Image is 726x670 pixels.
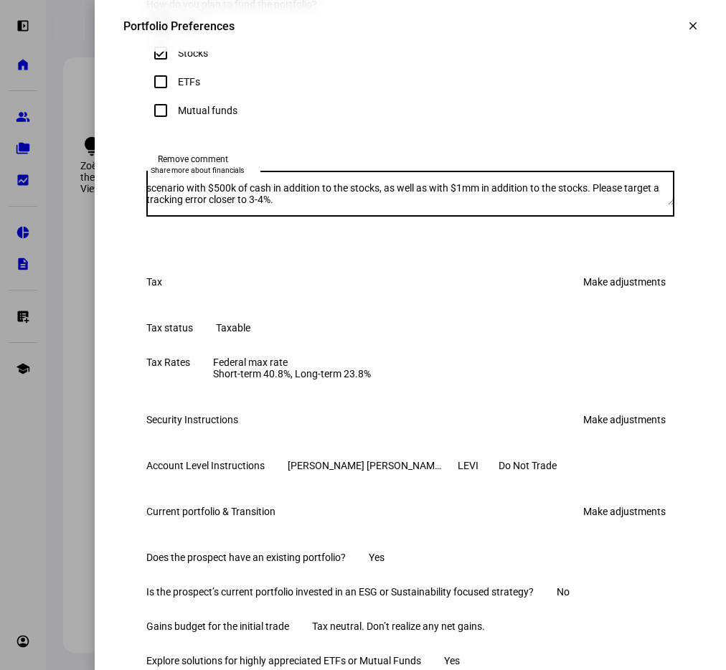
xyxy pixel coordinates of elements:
[146,322,193,334] div: Tax status
[158,148,228,171] span: Remove comment
[444,655,460,666] div: Yes
[369,552,385,563] div: Yes
[178,76,200,88] div: ETFs
[146,655,421,666] div: Explore solutions for highly appreciated ETFs or Mutual Funds
[178,47,208,59] div: Stocks
[499,460,583,471] div: Do Not Trade
[213,368,371,379] div: Short-term 40.8%, Long-term 23.8%
[288,460,443,471] div: [PERSON_NAME] [PERSON_NAME] & CO
[146,414,238,425] div: Security Instructions
[146,276,162,288] div: Tax
[687,19,699,32] mat-icon: clear
[575,408,674,431] a: Make adjustments
[151,166,245,174] mat-label: Share more about financials
[146,506,275,517] div: Current portfolio & Transition
[557,586,570,598] div: No
[216,322,250,334] div: Taxable
[146,148,240,171] button: Remove comment
[312,621,485,632] div: Tax neutral. Don’t realize any net gains.
[146,460,265,471] div: Account Level Instructions
[575,500,674,523] a: Make adjustments
[123,19,235,33] div: Portfolio Preferences
[146,586,534,598] div: Is the prospect’s current portfolio invested in an ESG or Sustainability focused strategy?
[178,105,237,116] div: Mutual funds
[146,357,190,368] div: Tax Rates
[458,460,499,471] div: LEVI
[213,357,371,379] div: Federal max rate
[146,552,346,563] div: Does the prospect have an existing portfolio?
[575,270,674,293] a: Make adjustments
[146,621,289,632] div: Gains budget for the initial trade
